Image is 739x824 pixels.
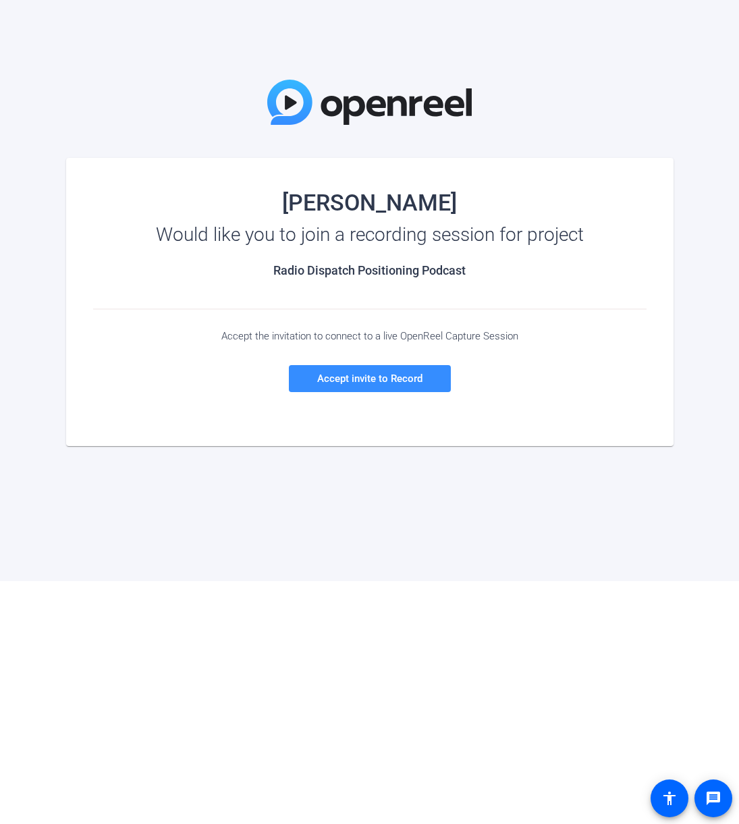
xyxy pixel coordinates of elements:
div: [PERSON_NAME] [93,192,647,213]
img: OpenReel Logo [267,80,472,125]
h2: Radio Dispatch Positioning Podcast [93,263,647,278]
div: Would like you to join a recording session for project [93,224,647,246]
div: Accept the invitation to connect to a live OpenReel Capture Session [93,330,647,342]
a: Accept invite to Record [289,365,451,392]
mat-icon: message [705,790,721,806]
span: Accept invite to Record [317,373,422,385]
mat-icon: accessibility [661,790,678,806]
